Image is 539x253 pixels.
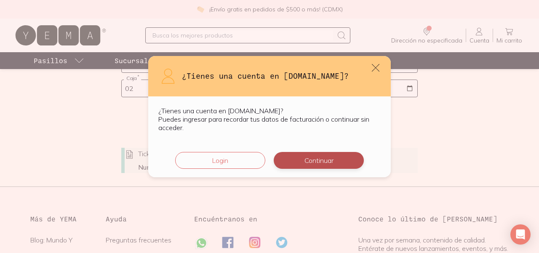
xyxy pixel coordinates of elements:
[510,224,531,245] div: Open Intercom Messenger
[158,107,381,132] p: ¿Tienes una cuenta en [DOMAIN_NAME]? Puedes ingresar para recordar tus datos de facturación o con...
[182,70,381,81] h3: ¿Tienes una cuenta en [DOMAIN_NAME]?
[274,152,364,169] button: Continuar
[148,56,391,177] div: default
[175,152,265,169] button: Login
